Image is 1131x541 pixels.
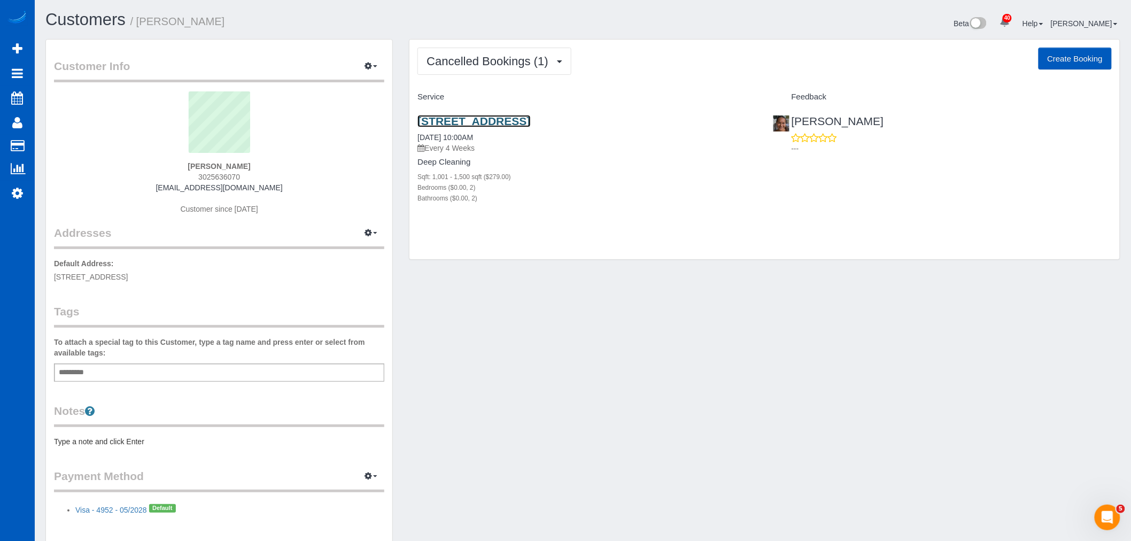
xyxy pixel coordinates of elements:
a: [STREET_ADDRESS] [417,115,530,127]
h4: Feedback [773,92,1112,102]
a: [PERSON_NAME] [773,115,884,127]
a: [EMAIL_ADDRESS][DOMAIN_NAME] [156,183,283,192]
a: [DATE] 10:00AM [417,133,473,142]
pre: Type a note and click Enter [54,436,384,447]
h4: Deep Cleaning [417,158,756,167]
img: Natalia Dunn [773,115,789,132]
span: 5 [1117,505,1125,513]
a: [PERSON_NAME] [1051,19,1118,28]
img: Automaid Logo [6,11,28,26]
legend: Notes [54,403,384,427]
span: Cancelled Bookings (1) [427,55,553,68]
button: Create Booking [1039,48,1112,70]
label: Default Address: [54,258,114,269]
legend: Payment Method [54,468,384,492]
legend: Tags [54,304,384,328]
a: 40 [994,11,1015,34]
span: [STREET_ADDRESS] [54,273,128,281]
h4: Service [417,92,756,102]
a: Help [1022,19,1043,28]
small: / [PERSON_NAME] [130,16,225,27]
p: --- [792,143,1112,154]
p: Every 4 Weeks [417,143,756,153]
a: Visa - 4952 - 05/2028 [75,506,147,514]
span: Customer since [DATE] [181,205,258,213]
iframe: Intercom live chat [1095,505,1120,530]
small: Sqft: 1,001 - 1,500 sqft ($279.00) [417,173,511,181]
small: Bedrooms ($0.00, 2) [417,184,475,191]
span: 3025636070 [198,173,240,181]
span: Default [149,504,176,513]
span: 40 [1003,14,1012,22]
a: Customers [45,10,126,29]
a: Beta [954,19,987,28]
small: Bathrooms ($0.00, 2) [417,195,477,202]
img: New interface [969,17,987,31]
button: Cancelled Bookings (1) [417,48,571,75]
strong: [PERSON_NAME] [188,162,250,171]
legend: Customer Info [54,58,384,82]
label: To attach a special tag to this Customer, type a tag name and press enter or select from availabl... [54,337,384,358]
